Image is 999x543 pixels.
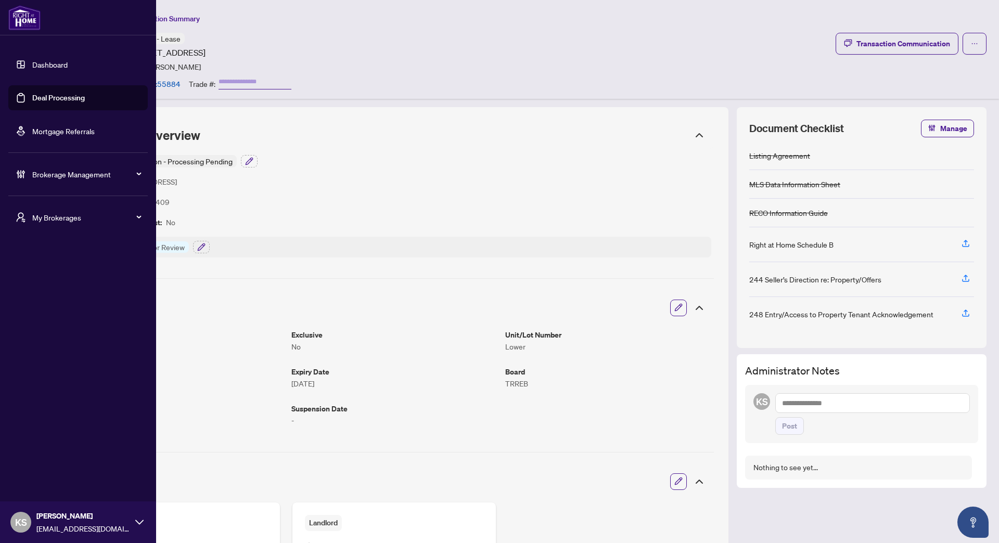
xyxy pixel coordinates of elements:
article: Board [505,366,711,378]
div: Transaction Overview [69,122,714,149]
div: 244 Seller’s Direction re: Property/Offers [749,274,881,285]
article: Expiry Date [291,366,497,378]
span: user-switch [16,212,26,223]
span: KS [756,394,768,409]
span: My Brokerages [32,212,140,223]
article: Lower [505,341,711,352]
span: Document Checklist [749,121,844,136]
div: MLS Data Information Sheet [749,178,840,190]
div: RECO Information Guide [749,207,828,218]
span: Listing - Lease [133,34,181,43]
div: Transaction Communication [856,35,950,52]
span: Brokerage Management [32,169,140,180]
article: Listing Price [77,329,283,341]
article: Commencement Date [77,366,283,378]
article: [PERSON_NAME] [145,61,201,72]
article: Trade #: [189,78,215,89]
article: Cancellation Date [77,403,283,415]
article: TRREB [505,378,711,389]
article: Exclusive [291,329,497,341]
span: Landlord [305,515,342,531]
span: [PERSON_NAME] [36,510,130,522]
div: Listing Agreement [749,150,810,161]
article: [DATE] [77,378,283,389]
div: Trade Details [69,293,714,322]
article: [STREET_ADDRESS] [129,46,206,59]
article: Suspension Date [291,403,497,415]
article: Unit/Lot Number [505,329,711,341]
div: Nothing to see yet... [753,462,818,473]
article: No [291,341,497,352]
span: Manage [940,120,967,137]
div: Client Details [69,467,714,496]
div: New Submission - Processing Pending [104,155,237,167]
a: Dashboard [32,60,68,69]
img: logo [8,5,41,30]
a: Mortgage Referrals [32,126,95,136]
article: No [166,216,175,228]
article: [DATE] [291,378,497,389]
span: [EMAIL_ADDRESS][DOMAIN_NAME] [36,523,130,534]
article: $1,950 [77,341,283,352]
h3: Administrator Notes [745,363,978,379]
article: - [77,415,283,426]
div: 248 Entry/Access to Property Tenant Acknowledgement [749,308,933,320]
button: Post [775,417,804,435]
button: Open asap [957,507,989,538]
span: Transaction Summary [130,14,200,23]
article: - [291,415,497,426]
button: Manage [921,120,974,137]
div: Right at Home Schedule B [749,239,834,250]
a: Deal Processing [32,93,85,102]
button: Transaction Communication [836,33,958,55]
span: ellipsis [971,40,978,47]
span: KS [15,515,27,529]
